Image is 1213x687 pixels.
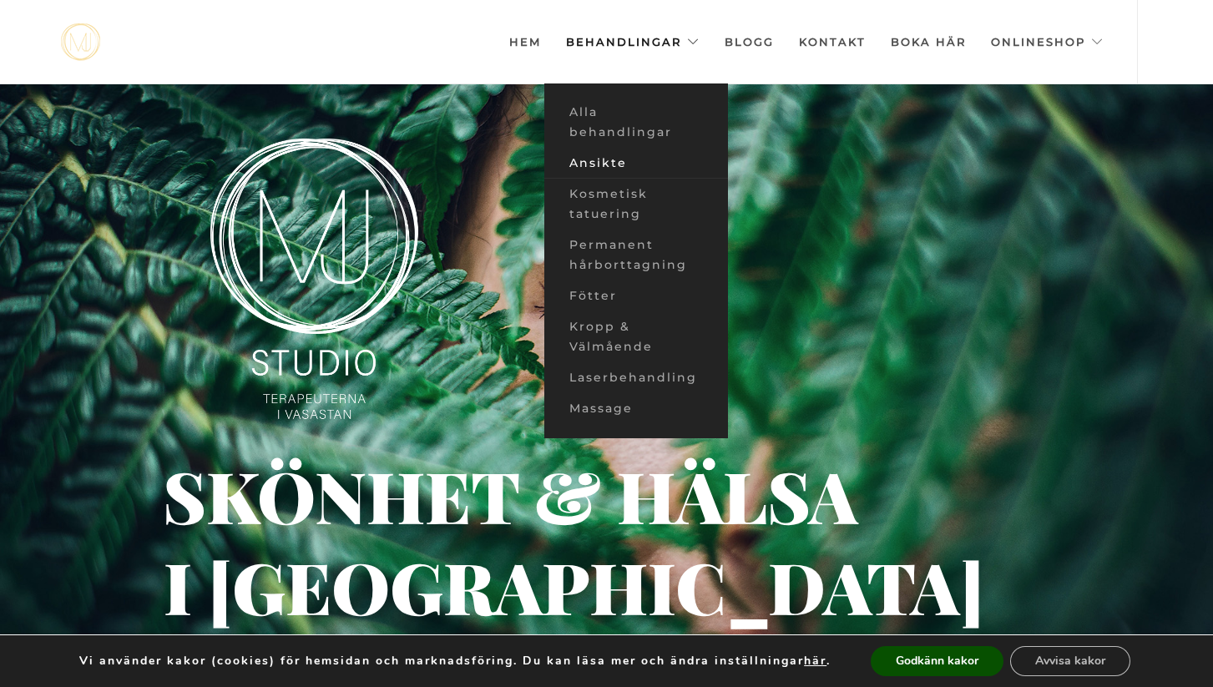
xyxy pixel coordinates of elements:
a: Ansikte [544,148,728,179]
div: i [GEOGRAPHIC_DATA] [164,577,426,599]
button: Avvisa kakor [1010,646,1130,676]
a: Fötter [544,280,728,311]
a: Massage [544,393,728,424]
a: Permanent hårborttagning [544,230,728,280]
a: Laserbehandling [544,362,728,393]
img: mjstudio [61,23,100,61]
p: Vi använder kakor (cookies) för hemsidan och marknadsföring. Du kan läsa mer och ändra inställnin... [79,654,831,669]
a: mjstudio mjstudio mjstudio [61,23,100,61]
a: Alla behandlingar [544,97,728,148]
button: här [804,654,826,669]
a: Kropp & Välmående [544,311,728,362]
button: Godkänn kakor [871,646,1003,676]
a: Kosmetisk tatuering [544,179,728,230]
div: Skönhet & hälsa [163,486,729,503]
